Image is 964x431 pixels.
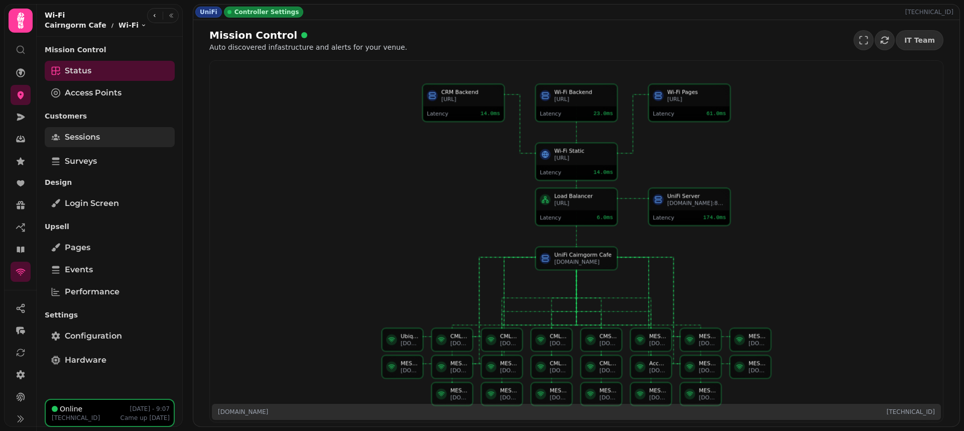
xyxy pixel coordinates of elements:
[500,340,518,347] div: [DOMAIN_NAME]
[649,332,667,339] div: MESH-AP-15 (KB Garage)
[593,169,613,176] div: 14.0 ms
[45,173,175,191] p: Design
[481,382,522,405] button: MESH-AP-02 (Cas Bar)[DOMAIN_NAME]
[65,242,90,254] span: Pages
[581,355,622,378] button: CML-AP-05[DOMAIN_NAME]
[649,394,667,401] div: [DOMAIN_NAME]
[631,355,671,378] button: Access Point[DOMAIN_NAME]
[65,65,91,77] span: Status
[382,355,423,378] button: MESH-AP-08 (Magic Carpet Hut 1)[DOMAIN_NAME]
[209,28,297,42] span: Mission Control
[120,414,148,421] span: Came up
[195,7,222,18] div: UniFi
[550,340,568,347] div: [DOMAIN_NAME]
[432,355,472,378] button: MESH-AP-12 (Shieling)[DOMAIN_NAME]
[480,110,500,117] div: 14.0 ms
[401,340,419,347] div: [DOMAIN_NAME]
[631,382,671,405] button: MESH-AP-11 (Ptarmigan Restaurant)[DOMAIN_NAME]
[65,87,122,99] span: Access Points
[649,340,667,347] div: [DOMAIN_NAME]
[749,340,767,347] div: [DOMAIN_NAME]
[649,386,667,393] div: MESH-AP-11 (Ptarmigan Restaurant)
[536,188,617,225] button: Load Balancer[URL]Latency6.0ms
[649,84,730,121] button: Wi-Fi Pages[URL]Latency61.0ms
[667,199,726,206] div: [DOMAIN_NAME]:8443
[730,355,771,378] button: MESH-AP-01 (Fiacail)[DOMAIN_NAME]
[706,110,726,117] div: 61.0 ms
[680,355,721,378] button: MESH-AP-03 (Magic Carpet Hut 2)[DOMAIN_NAME]
[45,20,106,30] p: Cairngorm Cafe
[65,264,93,276] span: Events
[209,42,407,52] p: Auto discovered infastructure and alerts for your venue.
[450,359,468,366] div: MESH-AP-12 (Shieling)
[45,41,175,59] p: Mission Control
[218,408,268,416] p: [DOMAIN_NAME]
[581,328,622,351] button: CMSL-AP-02 (Magic Carpet AP)[DOMAIN_NAME]
[531,328,572,351] button: CML-AP-02-BaseStation-Workshop_OLD[DOMAIN_NAME]
[680,382,721,405] button: MESH-AP-10 (M1 [PERSON_NAME])[DOMAIN_NAME]
[596,214,613,221] div: 6.0 ms
[500,332,518,339] div: CML-AP-04 - Ptarmigan Level 4
[382,328,423,351] button: Ubiquiti Inc[DOMAIN_NAME]
[45,193,175,213] a: Login screen
[536,143,617,180] button: Wi-Fi Static[URL]Latency14.0ms
[401,359,419,366] div: MESH-AP-08 (Magic Carpet Hut 1)
[631,328,671,351] button: MESH-AP-15 (KB Garage)[DOMAIN_NAME]
[905,8,957,16] p: [TECHNICAL_ID]
[699,367,717,374] div: [DOMAIN_NAME]
[550,367,568,374] div: [DOMAIN_NAME]
[45,218,175,236] p: Upsell
[432,382,472,405] button: MESH-AP-04 (Day Lodge Restaurant)[DOMAIN_NAME]
[554,154,613,161] div: [URL]
[65,197,119,209] span: Login screen
[441,88,500,95] div: CRM Backend
[593,110,613,117] div: 23.0 ms
[450,332,468,339] div: CML-AP-06-Aonach-room-Base-Station (p5)
[45,107,175,125] p: Customers
[45,10,147,20] h2: Wi-Fi
[65,155,97,167] span: Surveys
[500,359,518,366] div: MESH-AP-09 (CAS Tow)
[599,394,618,401] div: [DOMAIN_NAME]
[554,147,613,154] div: Wi-Fi Static
[432,328,472,351] button: CML-AP-06-Aonach-room-Base-Station (p5)[DOMAIN_NAME]
[65,286,119,298] span: Performance
[540,214,583,221] div: Latency
[599,367,618,374] div: [DOMAIN_NAME]
[887,408,935,416] p: [TECHNICAL_ID]
[554,192,613,199] div: Load Balancer
[450,394,468,401] div: [DOMAIN_NAME]
[65,330,122,342] span: Configuration
[65,354,106,366] span: Hardware
[749,332,767,339] div: MESH-AP-13 (Base Station)
[45,306,175,324] p: Settings
[667,88,726,95] div: Wi-Fi Pages
[45,151,175,171] a: Surveys
[130,405,170,413] p: [DATE] - 9:07
[45,61,175,81] a: Status
[45,260,175,280] a: Events
[896,30,943,50] button: IT Team
[554,95,613,102] div: [URL]
[703,214,726,221] div: 174.0 ms
[554,88,613,95] div: Wi-Fi Backend
[540,169,583,176] div: Latency
[749,359,767,366] div: MESH-AP-01 (Fiacail)
[699,394,717,401] div: [DOMAIN_NAME]
[730,328,771,351] button: MESH-AP-13 (Base Station)[DOMAIN_NAME]
[653,214,696,221] div: Latency
[481,355,522,378] button: MESH-AP-09 (CAS Tow)[DOMAIN_NAME]
[45,350,175,370] a: Hardware
[699,359,717,366] div: MESH-AP-03 (Magic Carpet Hut 2)
[554,251,613,258] div: UniFi Cairngorm Cafe
[599,359,618,366] div: CML-AP-05
[649,359,667,366] div: Access Point
[667,95,726,102] div: [URL]
[481,328,522,351] button: CML-AP-04 - Ptarmigan Level 4[DOMAIN_NAME]
[536,84,617,121] button: Wi-Fi Backend[URL]Latency23.0ms
[599,332,618,339] div: CMSL-AP-02 (Magic Carpet AP)
[450,386,468,393] div: MESH-AP-04 (Day Lodge Restaurant)
[531,382,572,405] button: MESH-AP-06 (Day Lodge [PERSON_NAME])[DOMAIN_NAME]
[441,95,500,102] div: [URL]
[699,332,717,339] div: MESH-AP-14 ([GEOGRAPHIC_DATA])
